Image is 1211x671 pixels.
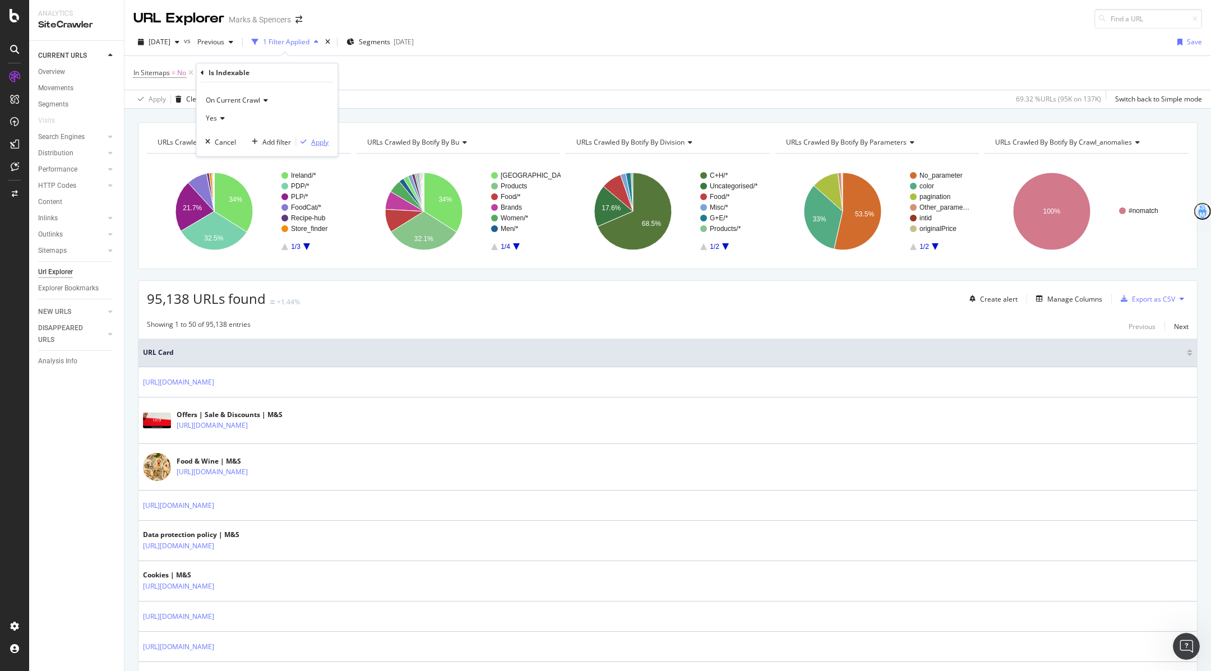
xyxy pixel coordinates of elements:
[193,37,224,47] span: Previous
[197,4,217,25] div: Close
[54,14,104,25] p: Active 4h ago
[359,37,390,47] span: Segments
[143,413,171,428] img: main image
[38,196,116,208] a: Content
[183,204,202,212] text: 21.7%
[143,348,1184,358] span: URL Card
[1116,290,1175,308] button: Export as CSV
[143,453,171,481] img: main image
[602,204,621,212] text: 17.6%
[784,133,969,151] h4: URLs Crawled By Botify By parameters
[34,69,45,80] img: Profile image for Renaud
[1047,294,1102,304] div: Manage Columns
[1173,633,1200,660] iframe: Intercom live chat
[38,99,68,110] div: Segments
[175,4,197,26] button: Home
[270,300,275,304] img: Equal
[38,66,65,78] div: Overview
[9,252,215,288] div: Customer Support says…
[23,316,152,327] div: Thanks for letting us know
[184,36,193,45] span: vs
[501,182,527,190] text: Products
[291,203,321,211] text: FoodCat/*
[229,14,291,25] div: Marks & Spencers
[206,95,260,105] span: On Current Crawl
[995,137,1132,147] span: URLs Crawled By Botify By crawl_anomalies
[775,163,979,260] svg: A chart.
[501,225,519,233] text: Men/*
[501,203,522,211] text: Brands
[9,288,215,451] div: Customer Support says…
[177,65,186,81] span: No
[143,611,214,622] a: [URL][DOMAIN_NAME]
[38,266,73,278] div: Url Explorer
[143,530,263,540] div: Data protection policy | M&S
[812,215,826,223] text: 33%
[710,225,741,233] text: Products/*
[38,322,95,346] div: DISAPPEARED URLS
[919,243,929,251] text: 1/2
[786,137,907,147] span: URLs Crawled By Botify By parameters
[38,212,58,224] div: Inlinks
[48,71,111,78] b: [PERSON_NAME]
[149,94,166,104] div: Apply
[984,163,1189,260] svg: A chart.
[501,243,510,251] text: 1/4
[9,93,215,237] div: Renaud says…
[262,137,291,146] div: Add filter
[1174,322,1189,331] div: Next
[263,37,309,47] div: 1 Filter Applied
[414,235,433,243] text: 32.1%
[38,355,77,367] div: Analysis Info
[38,115,66,127] a: Visits
[919,225,956,233] text: originalPrice
[172,68,175,77] span: =
[1043,207,1061,215] text: 100%
[177,466,248,478] a: [URL][DOMAIN_NAME]
[1111,90,1202,108] button: Switch back to Simple mode
[1187,37,1202,47] div: Save
[133,9,224,28] div: URL Explorer
[9,67,215,93] div: Renaud says…
[38,229,63,240] div: Outlinks
[143,581,214,592] a: [URL][DOMAIN_NAME]
[177,410,297,420] div: Offers | Sale & Discounts | M&S
[566,163,770,260] svg: A chart.
[204,234,223,242] text: 32.5%
[38,131,105,143] a: Search Engines
[9,237,215,252] div: [DATE]
[38,82,73,94] div: Movements
[147,163,351,260] div: A chart.
[357,163,561,260] div: A chart.
[710,172,728,179] text: C+H/*
[710,203,728,211] text: Misc/*
[38,131,85,143] div: Search Engines
[342,33,418,51] button: Segments[DATE]
[209,68,249,77] div: Is Indexable
[710,193,730,201] text: Food/*
[38,9,115,18] div: Analytics
[201,136,236,147] button: Cancel
[18,258,175,280] div: Help [PERSON_NAME] understand how they’re doing:
[965,290,1018,308] button: Create alert
[147,289,266,308] span: 95,138 URLs found
[365,133,551,151] h4: URLs Crawled By Botify By bu
[143,377,214,388] a: [URL][DOMAIN_NAME]
[9,12,215,68] div: Customer Support says…
[193,33,238,51] button: Previous
[38,164,105,175] a: Performance
[38,82,116,94] a: Movements
[1129,207,1158,215] text: #nomatch
[38,245,67,257] div: Sitemaps
[323,36,332,48] div: times
[247,33,323,51] button: 1 Filter Applied
[143,500,214,511] a: [URL][DOMAIN_NAME]
[291,225,327,233] text: Store_finder
[295,16,302,24] div: arrow-right-arrow-left
[10,340,165,437] div: We're truly so fed up of the chat bot's automated replies, thankfully the team stepped in here vi...
[177,456,297,466] div: Food & Wine | M&S
[147,320,251,333] div: Showing 1 to 50 of 95,138 entries
[38,50,87,62] div: CURRENT URLS
[9,12,184,59] div: I'll connect you to one of our human agents who can assist you further with your request.
[291,182,309,190] text: PDP/*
